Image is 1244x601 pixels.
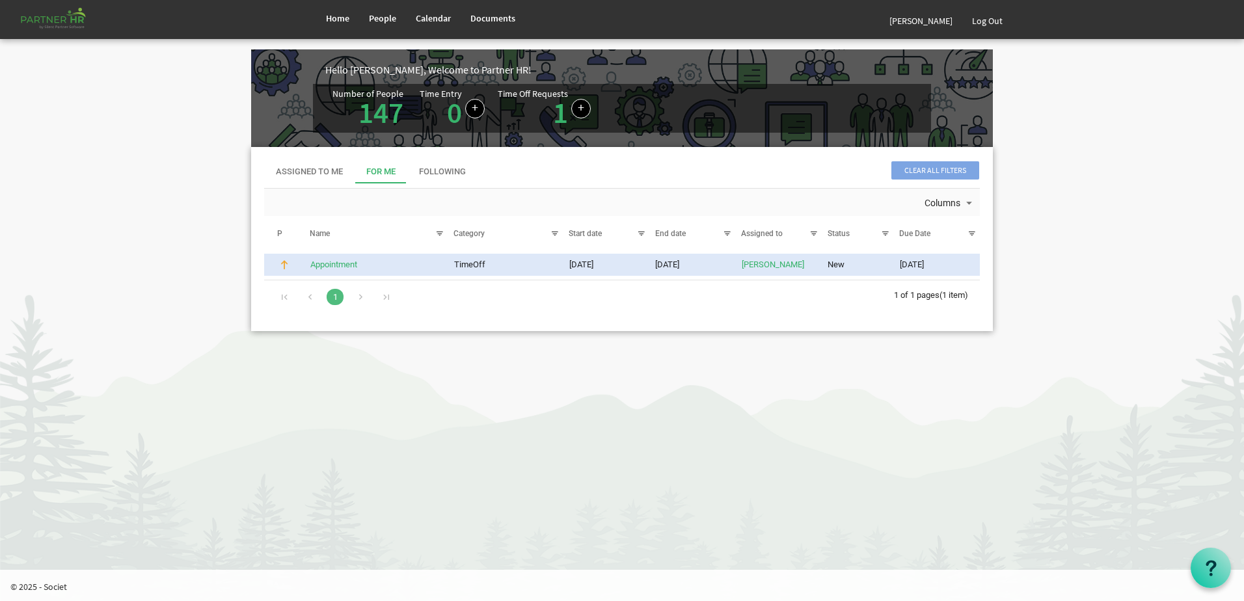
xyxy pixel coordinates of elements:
span: 1 of 1 pages [894,290,940,300]
td: New column header Status [822,254,893,276]
a: Appointment [310,260,357,269]
td: Alex Pierson is template cell column header Assigned to [735,254,822,276]
span: Assigned to [741,229,783,238]
td: 10/15/2025 column header Start date [563,254,649,276]
span: Start date [569,229,602,238]
a: Log Out [962,3,1012,39]
p: © 2025 - Societ [10,580,1244,593]
span: Columns [923,195,962,211]
span: Calendar [416,12,451,24]
div: tab-header [264,160,980,183]
div: Hello [PERSON_NAME], Welcome to Partner HR! [325,62,993,77]
span: Category [453,229,485,238]
span: (1 item) [940,290,968,300]
div: Number of pending time-off requests [498,89,604,127]
td: Appointment is template cell column header Name [304,254,448,276]
div: 1 of 1 pages (1 item) [894,280,980,308]
a: [PERSON_NAME] [742,260,804,269]
td: TimeOff column header Category [448,254,563,276]
div: Go to first page [276,287,293,305]
div: Go to previous page [301,287,319,305]
a: [PERSON_NAME] [880,3,962,39]
span: Name [310,229,330,238]
div: Total number of active people in Partner HR [332,89,420,127]
div: Following [419,166,466,178]
a: Goto Page 1 [327,289,344,305]
div: Number of time entries [420,89,498,127]
div: Time Off Requests [498,89,568,98]
div: Go to next page [352,287,370,305]
div: Time Entry [420,89,462,98]
span: P [277,229,282,238]
td: is template cell column header P [264,254,304,276]
div: Assigned To Me [276,166,343,178]
span: Documents [470,12,515,24]
span: Status [828,229,850,238]
button: Columns [922,195,978,212]
span: Due Date [899,229,930,238]
span: End date [655,229,686,238]
a: 147 [358,94,403,131]
td: 10/15/2025 column header End date [649,254,736,276]
div: Columns [922,189,978,216]
span: People [369,12,396,24]
a: 1 [553,94,568,131]
a: Log hours [465,99,485,118]
span: Clear all filters [891,161,979,180]
td: 10/15/2025 column header Due Date [893,254,980,276]
a: Create a new time off request [571,99,591,118]
span: Home [326,12,349,24]
div: Number of People [332,89,403,98]
div: Go to last page [377,287,395,305]
a: 0 [447,94,462,131]
div: For Me [366,166,396,178]
img: Medium Priority [278,259,290,271]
